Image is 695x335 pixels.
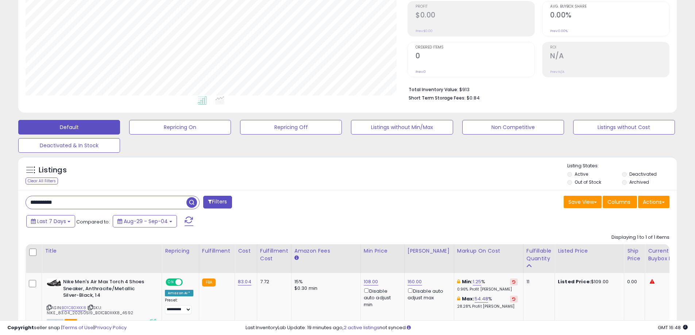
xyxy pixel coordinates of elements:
span: Avg. Buybox Share [550,5,669,9]
div: Repricing [165,247,196,255]
span: Profit [416,5,534,9]
span: All listings currently available for purchase on Amazon [47,319,63,325]
div: 7.72 [260,278,286,285]
small: FBA [202,278,216,287]
button: Repricing Off [240,120,342,135]
div: Fulfillable Quantity [526,247,552,262]
b: Short Term Storage Fees: [409,95,466,101]
button: Columns [603,196,637,208]
h2: $0.00 [416,11,534,21]
span: 2025-09-12 16:48 GMT [658,324,688,331]
span: Compared to: [76,218,110,225]
div: 15% [294,278,355,285]
div: Clear All Filters [26,178,58,184]
div: Listed Price [558,247,621,255]
a: Terms of Use [62,324,93,331]
a: 108.00 [364,278,378,285]
div: Min Price [364,247,401,255]
span: $0.84 [467,94,480,101]
button: Listings without Min/Max [351,120,453,135]
button: Save View [564,196,602,208]
label: Deactivated [629,171,657,177]
div: Title [45,247,159,255]
button: Repricing On [129,120,231,135]
span: ROI [550,46,669,50]
p: Listing States: [567,163,677,170]
h2: 0 [416,52,534,62]
label: Active [575,171,588,177]
div: $109.00 [558,278,618,285]
div: Fulfillment [202,247,232,255]
label: Out of Stock [575,179,601,185]
div: % [457,296,518,309]
img: 41cRFotVmxL._SL40_.jpg [47,278,61,287]
button: Non Competitive [462,120,564,135]
small: Prev: 0.00% [550,29,568,33]
div: Markup on Cost [457,247,520,255]
small: Prev: 0 [416,70,426,74]
div: Current Buybox Price [648,247,686,262]
div: 0.00 [627,278,639,285]
div: 11 [526,278,549,285]
div: [PERSON_NAME] [408,247,451,255]
div: Preset: [165,298,193,314]
th: The percentage added to the cost of goods (COGS) that forms the calculator for Min & Max prices. [454,244,523,273]
button: Last 7 Days [26,215,75,227]
span: Last 7 Days [37,218,66,225]
div: % [457,278,518,292]
span: ON [166,279,175,285]
div: Disable auto adjust min [364,287,399,308]
b: Listed Price: [558,278,591,285]
span: FBA [65,319,77,325]
button: Default [18,120,120,135]
span: Columns [607,198,630,206]
span: Aug-29 - Sep-04 [124,218,168,225]
b: Nike Men's Air Max Torch 4 Shoes Sneaker, Anthracite/Metallic Silver-Black, 14 [63,278,152,301]
button: Listings without Cost [573,120,675,135]
div: Last InventoryLab Update: 19 minutes ago, not synced. [246,324,688,331]
a: 83.04 [238,278,251,285]
p: 0.96% Profit [PERSON_NAME] [457,287,518,292]
div: Displaying 1 to 1 of 1 items [611,234,669,241]
li: $913 [409,85,664,93]
h2: 0.00% [550,11,669,21]
span: OFF [182,279,193,285]
b: Max: [462,295,475,302]
small: Prev: N/A [550,70,564,74]
button: Actions [638,196,669,208]
b: Total Inventory Value: [409,86,458,93]
div: ASIN: [47,278,156,324]
a: 1.25 [473,278,482,285]
h5: Listings [39,165,67,175]
div: Disable auto adjust max [408,287,448,301]
small: Prev: $0.00 [416,29,433,33]
div: Ship Price [627,247,642,262]
div: $0.30 min [294,285,355,292]
b: Min: [462,278,473,285]
button: Deactivated & In Stock [18,138,120,153]
a: 54.48 [475,295,489,303]
label: Archived [629,179,649,185]
div: Amazon Fees [294,247,358,255]
strong: Copyright [7,324,34,331]
h2: N/A [550,52,669,62]
div: seller snap | | [7,324,127,331]
button: Filters [203,196,232,209]
a: 2 active listings [344,324,379,331]
a: B01CB0XKK8 [62,305,86,311]
span: | SKU: NIKE_83.04_20250519_B01CB0XKK8_4692 [47,305,133,316]
span: Ordered Items [416,46,534,50]
a: 160.00 [408,278,422,285]
div: Amazon AI * [165,290,193,296]
small: Amazon Fees. [294,255,299,261]
div: Fulfillment Cost [260,247,288,262]
div: Cost [238,247,254,255]
button: Aug-29 - Sep-04 [113,215,177,227]
a: Privacy Policy [94,324,127,331]
p: 28.28% Profit [PERSON_NAME] [457,304,518,309]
